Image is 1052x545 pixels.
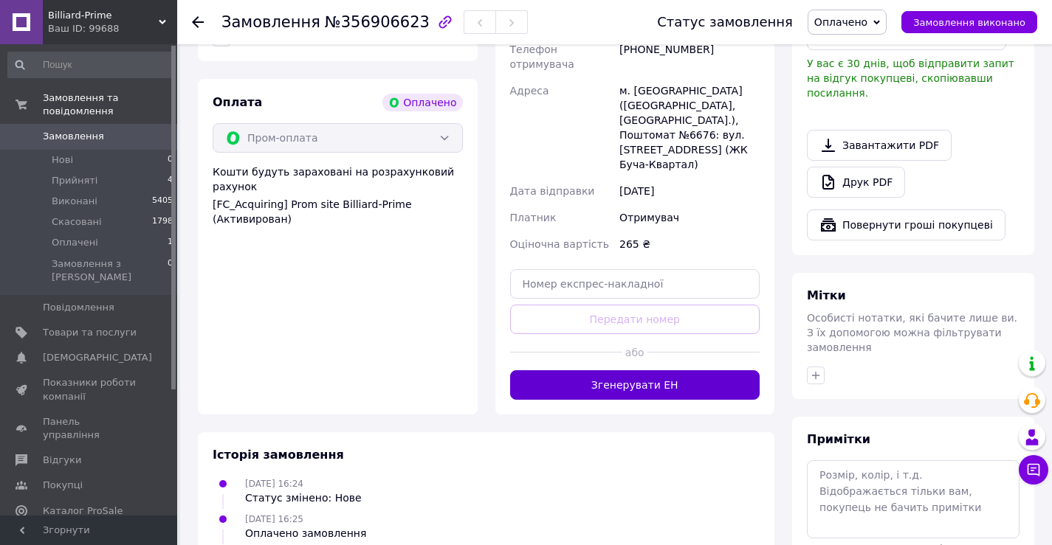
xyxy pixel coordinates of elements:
span: Оплачено [814,16,867,28]
span: Платник [510,212,557,223]
div: Оплачено замовлення [245,526,366,541]
span: Адреса [510,85,549,97]
span: 4 [168,174,173,187]
span: Замовлення та повідомлення [43,91,177,118]
div: Статус змінено: Нове [245,490,362,505]
span: Покупці [43,479,83,492]
button: Повернути гроші покупцеві [807,209,1005,240]
span: або [622,345,647,360]
button: Замовлення виконано [901,11,1037,33]
span: Замовлення [221,13,320,31]
span: Мітки [807,288,846,302]
span: Панель управління [43,415,137,442]
div: Отримувач [616,204,763,231]
span: №356906623 [325,13,430,31]
div: Статус замовлення [657,15,793,29]
span: 1 [168,236,173,249]
div: [DATE] [616,178,763,204]
span: Нові [52,153,73,167]
span: Замовлення виконано [913,17,1025,28]
span: Товари та послуги [43,326,137,339]
input: Пошук [7,52,174,78]
div: Оплачено [382,94,462,111]
span: Billiard-Prime [48,9,159,22]
span: Оплачені [52,236,98,249]
span: Каталог ProSale [43,504,123,518]
span: Історія замовлення [213,448,344,462]
div: Ваш ID: 99688 [48,22,177,35]
span: [DEMOGRAPHIC_DATA] [43,351,152,364]
div: 265 ₴ [616,231,763,257]
div: [FC_Acquiring] Prom site Billiard-Prime (Активирован) [213,197,463,226]
span: Замовлення [43,130,104,143]
span: 5405 [152,195,173,208]
span: Оціночна вартість [510,238,609,250]
input: Номер експрес-накладної [510,269,760,299]
span: У вас є 30 днів, щоб відправити запит на відгук покупцеві, скопіювавши посилання. [807,58,1014,99]
span: Примітки [807,432,870,446]
span: 1798 [152,215,173,229]
div: Кошти будуть зараховані на розрахунковий рахунок [213,164,463,226]
span: Дата відправки [510,185,595,197]
span: Виконані [52,195,97,208]
div: м. [GEOGRAPHIC_DATA] ([GEOGRAPHIC_DATA], [GEOGRAPHIC_DATA].), Поштомат №6676: вул. [STREET_ADDRES... [616,77,763,178]
button: Згенерувати ЕН [510,370,760,400]
div: Повернутися назад [192,15,204,29]
span: [DATE] 16:24 [245,479,303,489]
span: Прийняті [52,174,97,187]
span: 0 [168,257,173,284]
button: Чат з покупцем [1019,455,1048,485]
span: Повідомлення [43,301,114,314]
span: Відгуки [43,454,81,467]
span: 0 [168,153,173,167]
span: Скасовані [52,215,102,229]
a: Завантажити PDF [807,130,952,161]
span: Показники роботи компанії [43,376,137,403]
a: Друк PDF [807,167,905,198]
span: [DATE] 16:25 [245,514,303,524]
div: [PHONE_NUMBER] [616,36,763,77]
span: Замовлення з [PERSON_NAME] [52,257,168,284]
span: Оплата [213,95,262,109]
span: Особисті нотатки, які бачите лише ви. З їх допомогою можна фільтрувати замовлення [807,312,1017,353]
